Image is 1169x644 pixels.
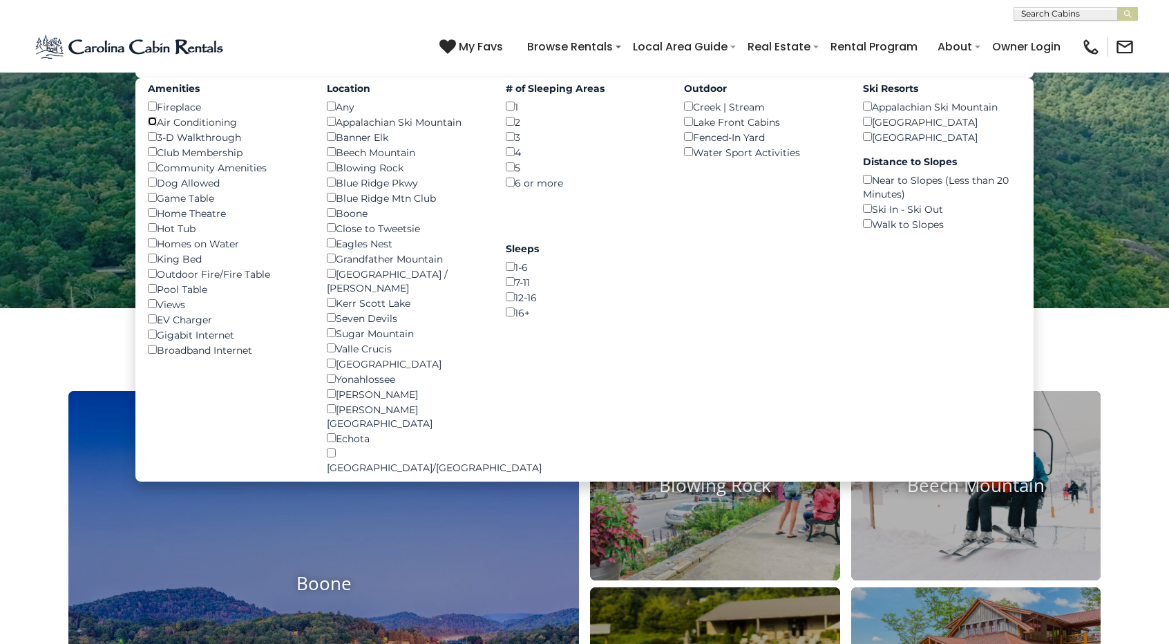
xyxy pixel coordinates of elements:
div: Near to Slopes (Less than 20 Minutes) [863,172,1021,201]
div: Air Conditioning [148,114,306,129]
span: My Favs [459,38,503,55]
a: Local Area Guide [626,35,734,59]
label: # of Sleeping Areas [506,82,664,95]
div: Appalachian Ski Mountain [863,99,1021,114]
div: Water Sport Activities [684,144,842,160]
div: Beech Mountain [327,144,485,160]
img: phone-regular-black.png [1081,37,1101,57]
div: 4 [506,144,664,160]
div: Game Table [148,190,306,205]
a: My Favs [439,38,506,56]
div: [GEOGRAPHIC_DATA] / [PERSON_NAME] [327,266,485,295]
h4: Boone [68,574,579,595]
div: Eagles Nest [327,236,485,251]
div: Ski In - Ski Out [863,201,1021,216]
div: Valle Crucis [327,341,485,356]
div: Yonahlossee [327,371,485,386]
div: Club Membership [148,144,306,160]
div: Gigabit Internet [148,327,306,342]
div: Dog Allowed [148,175,306,190]
a: Beech Mountain [851,391,1101,580]
div: 7-11 [506,274,664,290]
a: About [931,35,979,59]
img: mail-regular-black.png [1115,37,1134,57]
label: Sleeps [506,242,664,256]
div: Fireplace [148,99,306,114]
div: 1 [506,99,664,114]
div: 3 [506,129,664,144]
div: Lake Front Cabins [684,114,842,129]
div: Seven Devils [327,310,485,325]
div: Banner Elk [327,129,485,144]
div: EV Charger [148,312,306,327]
div: Community Amenities [148,160,306,175]
div: Home Theatre [148,205,306,220]
div: [GEOGRAPHIC_DATA] [863,114,1021,129]
div: King Bed [148,251,306,266]
div: [PERSON_NAME][GEOGRAPHIC_DATA] [327,401,485,430]
div: Fenced-In Yard [684,129,842,144]
h4: Blowing Rock [590,475,840,497]
div: Blue Ridge Pkwy [327,175,485,190]
h3: Select Your Destination [66,343,1103,391]
label: Outdoor [684,82,842,95]
img: Blue-2.png [35,33,226,61]
div: [GEOGRAPHIC_DATA] [863,129,1021,144]
div: 6 or more [506,175,664,190]
div: Any [327,99,485,114]
div: Outdoor Fire/Fire Table [148,266,306,281]
div: Hot Tub [148,220,306,236]
div: [GEOGRAPHIC_DATA]/[GEOGRAPHIC_DATA] [327,446,485,475]
div: Kerr Scott Lake [327,295,485,310]
div: Grandfather Mountain [327,251,485,266]
a: Blowing Rock [590,391,840,580]
label: Amenities [148,82,306,95]
div: Boone [327,205,485,220]
div: Views [148,296,306,312]
h4: Beech Mountain [851,475,1101,497]
div: 1-6 [506,259,664,274]
div: Walk to Slopes [863,216,1021,231]
div: Close to Tweetsie [327,220,485,236]
div: Homes on Water [148,236,306,251]
div: Blue Ridge Mtn Club [327,190,485,205]
label: Location [327,82,485,95]
div: 2 [506,114,664,129]
div: 3-D Walkthrough [148,129,306,144]
a: Owner Login [985,35,1067,59]
a: Rental Program [824,35,924,59]
label: Distance to Slopes [863,155,1021,169]
div: 5 [506,160,664,175]
a: Real Estate [741,35,817,59]
div: Sugar Mountain [327,325,485,341]
div: Creek | Stream [684,99,842,114]
a: Browse Rentals [520,35,620,59]
div: [GEOGRAPHIC_DATA] [327,356,485,371]
div: Echota [327,430,485,446]
div: Appalachian Ski Mountain [327,114,485,129]
div: 12-16 [506,290,664,305]
div: 16+ [506,305,664,320]
div: [PERSON_NAME] [327,386,485,401]
div: Pool Table [148,281,306,296]
label: Ski Resorts [863,82,1021,95]
div: Broadband Internet [148,342,306,357]
div: Blowing Rock [327,160,485,175]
